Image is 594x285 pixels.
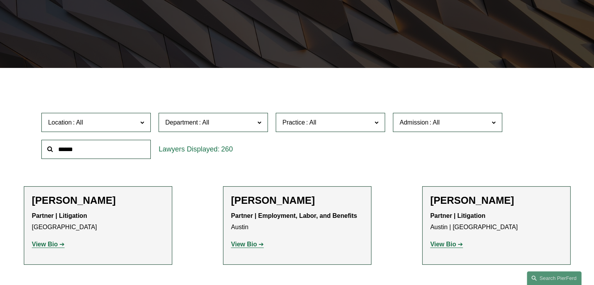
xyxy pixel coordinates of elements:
[282,119,305,126] span: Practice
[165,119,198,126] span: Department
[430,241,456,248] strong: View Bio
[231,241,264,248] a: View Bio
[231,210,363,233] p: Austin
[430,194,562,207] h2: [PERSON_NAME]
[231,194,363,207] h2: [PERSON_NAME]
[430,212,485,219] strong: Partner | Litigation
[231,241,257,248] strong: View Bio
[32,194,164,207] h2: [PERSON_NAME]
[400,119,428,126] span: Admission
[32,241,58,248] strong: View Bio
[32,210,164,233] p: [GEOGRAPHIC_DATA]
[430,241,463,248] a: View Bio
[32,212,87,219] strong: Partner | Litigation
[221,145,233,153] span: 260
[430,210,562,233] p: Austin | [GEOGRAPHIC_DATA]
[32,241,65,248] a: View Bio
[48,119,72,126] span: Location
[527,271,582,285] a: Search this site
[231,212,357,219] strong: Partner | Employment, Labor, and Benefits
